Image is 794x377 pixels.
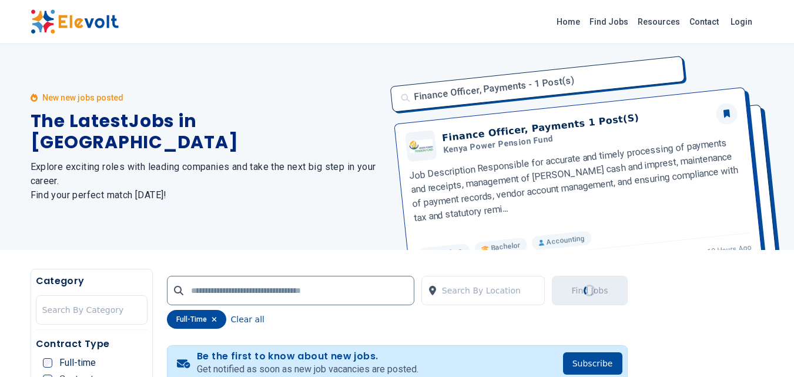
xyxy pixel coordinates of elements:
[36,274,148,288] h5: Category
[552,276,627,305] button: Find JobsLoading...
[563,352,622,375] button: Subscribe
[31,9,119,34] img: Elevolt
[633,12,685,31] a: Resources
[31,160,383,202] h2: Explore exciting roles with leading companies and take the next big step in your career. Find you...
[231,310,264,329] button: Clear all
[42,92,123,104] p: New new jobs posted
[197,351,418,362] h4: Be the first to know about new jobs.
[685,12,723,31] a: Contact
[31,111,383,153] h1: The Latest Jobs in [GEOGRAPHIC_DATA]
[723,10,759,34] a: Login
[36,337,148,351] h5: Contract Type
[552,12,585,31] a: Home
[167,310,226,329] div: full-time
[585,12,633,31] a: Find Jobs
[59,358,96,368] span: Full-time
[197,362,418,376] p: Get notified as soon as new job vacancies are posted.
[582,283,597,298] div: Loading...
[43,358,52,368] input: Full-time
